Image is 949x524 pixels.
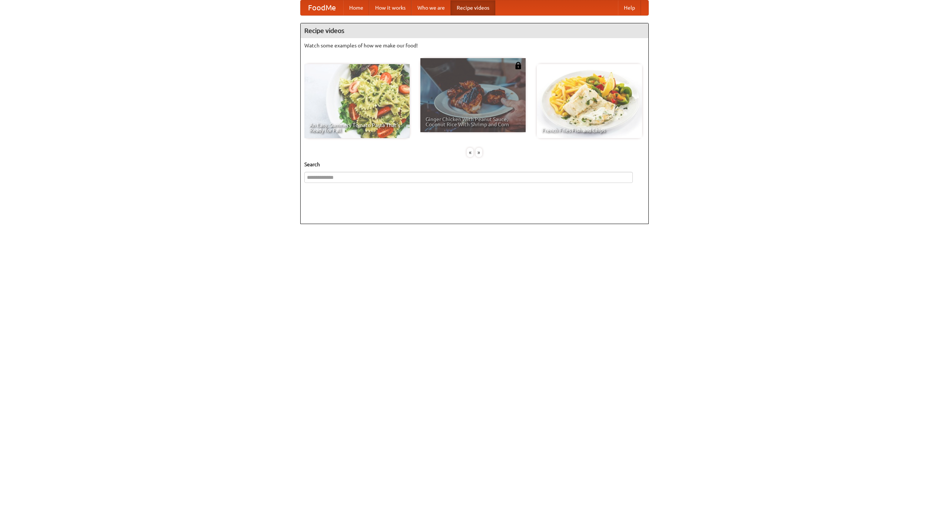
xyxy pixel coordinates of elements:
[304,64,410,138] a: An Easy, Summery Tomato Pasta That's Ready for Fall
[618,0,641,15] a: Help
[310,123,404,133] span: An Easy, Summery Tomato Pasta That's Ready for Fall
[301,23,648,38] h4: Recipe videos
[515,62,522,69] img: 483408.png
[476,148,482,157] div: »
[467,148,473,157] div: «
[304,42,645,49] p: Watch some examples of how we make our food!
[343,0,369,15] a: Home
[301,0,343,15] a: FoodMe
[411,0,451,15] a: Who we are
[369,0,411,15] a: How it works
[451,0,495,15] a: Recipe videos
[304,161,645,168] h5: Search
[537,64,642,138] a: French Fries Fish and Chips
[542,128,637,133] span: French Fries Fish and Chips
